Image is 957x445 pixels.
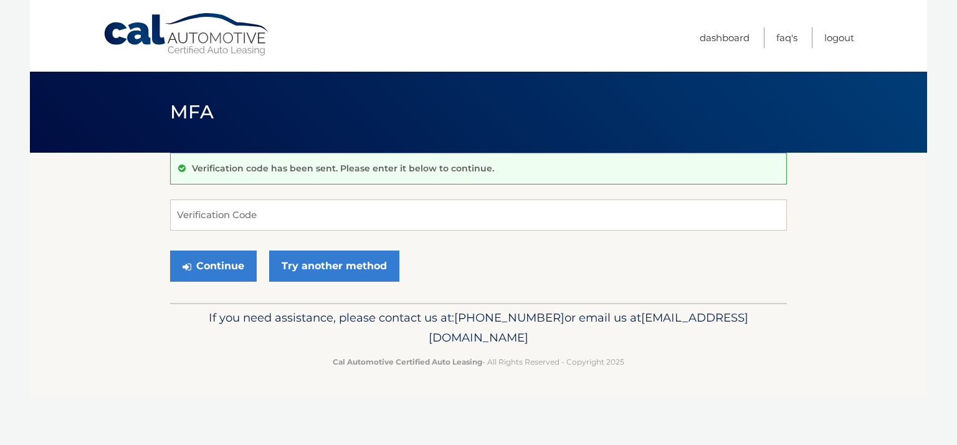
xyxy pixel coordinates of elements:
span: [EMAIL_ADDRESS][DOMAIN_NAME] [429,310,748,345]
a: Logout [824,27,854,48]
p: - All Rights Reserved - Copyright 2025 [178,355,779,368]
button: Continue [170,251,257,282]
span: [PHONE_NUMBER] [454,310,564,325]
a: Try another method [269,251,399,282]
strong: Cal Automotive Certified Auto Leasing [333,357,482,366]
a: Cal Automotive [103,12,271,57]
span: MFA [170,100,214,123]
input: Verification Code [170,199,787,231]
p: Verification code has been sent. Please enter it below to continue. [192,163,494,174]
a: FAQ's [776,27,797,48]
a: Dashboard [700,27,750,48]
p: If you need assistance, please contact us at: or email us at [178,308,779,348]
